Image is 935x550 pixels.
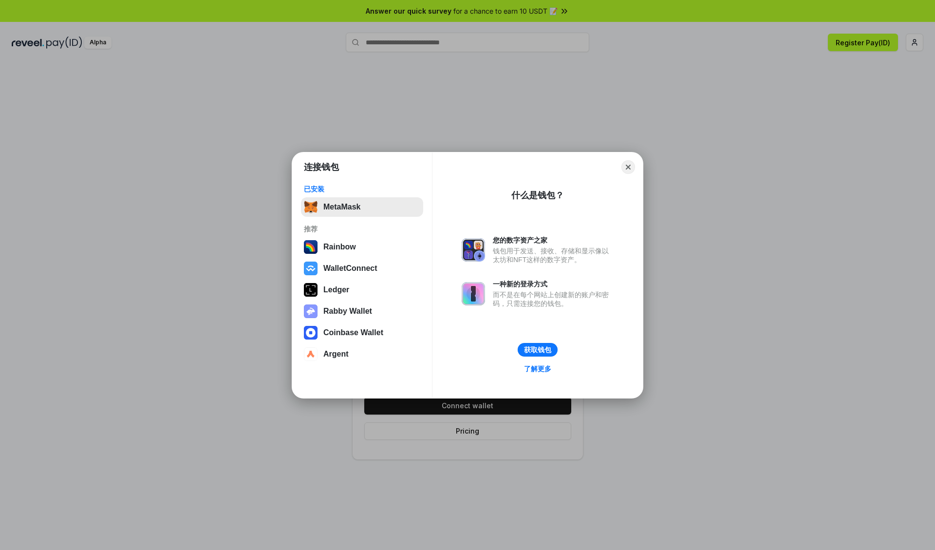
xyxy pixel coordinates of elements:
[493,247,614,264] div: 钱包用于发送、接收、存储和显示像以太坊和NFT这样的数字资产。
[304,185,420,193] div: 已安装
[493,236,614,245] div: 您的数字资产之家
[323,350,349,359] div: Argent
[304,304,318,318] img: svg+xml,%3Csvg%20xmlns%3D%22http%3A%2F%2Fwww.w3.org%2F2000%2Fsvg%22%20fill%3D%22none%22%20viewBox...
[301,237,423,257] button: Rainbow
[524,345,551,354] div: 获取钱包
[301,344,423,364] button: Argent
[323,264,377,273] div: WalletConnect
[304,200,318,214] img: svg+xml,%3Csvg%20fill%3D%22none%22%20height%3D%2233%22%20viewBox%3D%220%200%2035%2033%22%20width%...
[323,285,349,294] div: Ledger
[304,161,339,173] h1: 连接钱包
[462,282,485,305] img: svg+xml,%3Csvg%20xmlns%3D%22http%3A%2F%2Fwww.w3.org%2F2000%2Fsvg%22%20fill%3D%22none%22%20viewBox...
[462,238,485,262] img: svg+xml,%3Csvg%20xmlns%3D%22http%3A%2F%2Fwww.w3.org%2F2000%2Fsvg%22%20fill%3D%22none%22%20viewBox...
[301,197,423,217] button: MetaMask
[621,160,635,174] button: Close
[301,259,423,278] button: WalletConnect
[518,343,558,357] button: 获取钱包
[524,364,551,373] div: 了解更多
[304,347,318,361] img: svg+xml,%3Csvg%20width%3D%2228%22%20height%3D%2228%22%20viewBox%3D%220%200%2028%2028%22%20fill%3D...
[511,190,564,201] div: 什么是钱包？
[304,283,318,297] img: svg+xml,%3Csvg%20xmlns%3D%22http%3A%2F%2Fwww.w3.org%2F2000%2Fsvg%22%20width%3D%2228%22%20height%3...
[301,323,423,342] button: Coinbase Wallet
[493,280,614,288] div: 一种新的登录方式
[323,203,360,211] div: MetaMask
[304,326,318,340] img: svg+xml,%3Csvg%20width%3D%2228%22%20height%3D%2228%22%20viewBox%3D%220%200%2028%2028%22%20fill%3D...
[301,280,423,300] button: Ledger
[518,362,557,375] a: 了解更多
[323,243,356,251] div: Rainbow
[323,328,383,337] div: Coinbase Wallet
[301,302,423,321] button: Rabby Wallet
[493,290,614,308] div: 而不是在每个网站上创建新的账户和密码，只需连接您的钱包。
[304,240,318,254] img: svg+xml,%3Csvg%20width%3D%22120%22%20height%3D%22120%22%20viewBox%3D%220%200%20120%20120%22%20fil...
[304,225,420,233] div: 推荐
[304,262,318,275] img: svg+xml,%3Csvg%20width%3D%2228%22%20height%3D%2228%22%20viewBox%3D%220%200%2028%2028%22%20fill%3D...
[323,307,372,316] div: Rabby Wallet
